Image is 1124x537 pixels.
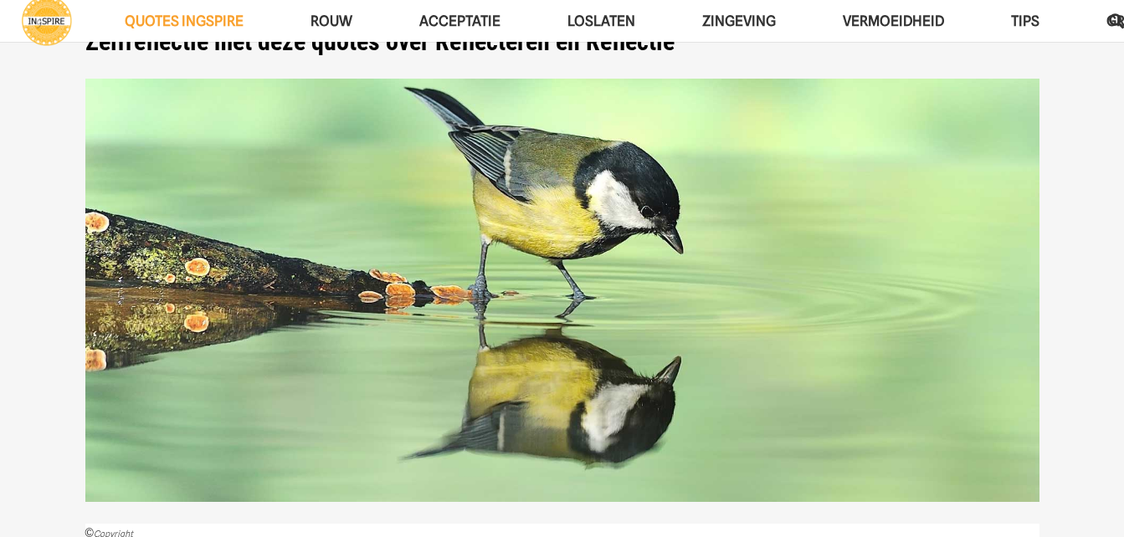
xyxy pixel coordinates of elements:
[1011,13,1039,29] span: TIPS
[419,13,500,29] span: Acceptatie
[567,13,635,29] span: Loslaten
[125,13,244,29] span: QUOTES INGSPIRE
[702,13,776,29] span: Zingeving
[311,13,352,29] span: ROUW
[85,79,1039,503] img: De mooiste ingspire spreuken en quotes over Reflecteren, Zelfreflectie Bewustwording en inzichten...
[843,13,944,29] span: VERMOEIDHEID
